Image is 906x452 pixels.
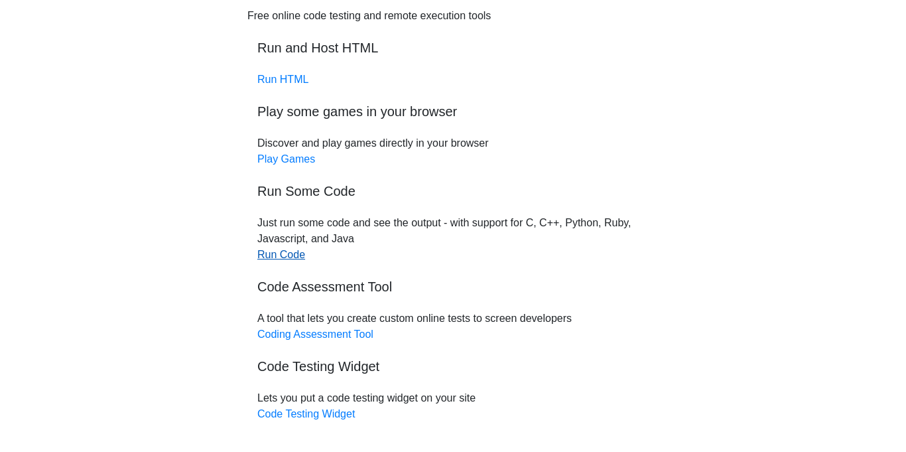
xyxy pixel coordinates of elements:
[257,104,649,119] h5: Play some games in your browser
[257,408,355,419] a: Code Testing Widget
[257,358,649,374] h5: Code Testing Widget
[257,183,649,199] h5: Run Some Code
[257,153,315,165] a: Play Games
[257,329,373,340] a: Coding Assessment Tool
[247,8,491,24] div: Free online code testing and remote execution tools
[247,8,659,422] div: Discover and play games directly in your browser Just run some code and see the output - with sup...
[257,40,649,56] h5: Run and Host HTML
[257,279,649,295] h5: Code Assessment Tool
[257,249,305,260] a: Run Code
[257,74,308,85] a: Run HTML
